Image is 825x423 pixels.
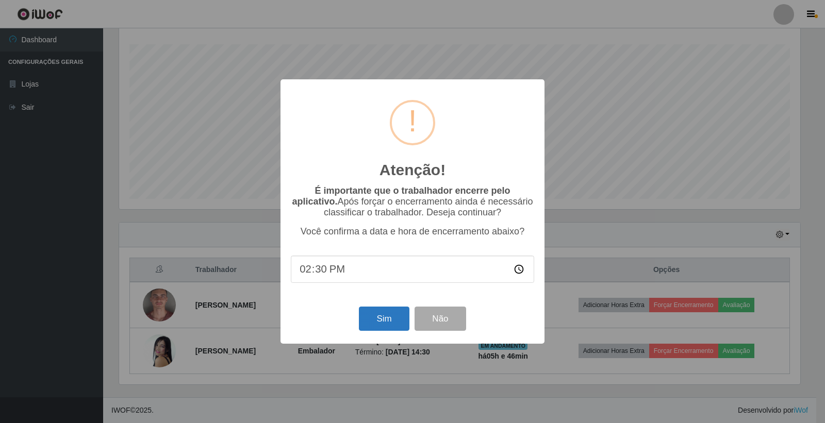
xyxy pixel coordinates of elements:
[291,185,534,218] p: Após forçar o encerramento ainda é necessário classificar o trabalhador. Deseja continuar?
[415,307,466,331] button: Não
[359,307,409,331] button: Sim
[379,161,445,179] h2: Atenção!
[291,226,534,237] p: Você confirma a data e hora de encerramento abaixo?
[292,185,510,207] b: É importante que o trabalhador encerre pelo aplicativo.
